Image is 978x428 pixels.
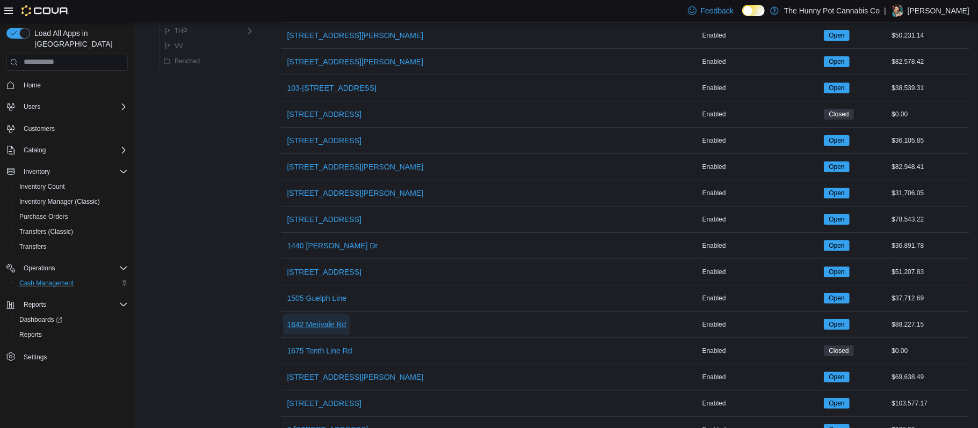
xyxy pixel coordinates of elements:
span: Open [829,241,844,250]
span: [STREET_ADDRESS][PERSON_NAME] [287,188,424,198]
button: Inventory Count [11,179,132,194]
div: $88,227.15 [889,318,969,331]
span: Transfers [15,240,128,253]
span: Load All Apps in [GEOGRAPHIC_DATA] [30,28,128,49]
a: Inventory Manager (Classic) [15,195,104,208]
a: Cash Management [15,277,78,290]
button: [STREET_ADDRESS][PERSON_NAME] [283,182,428,204]
div: Enabled [700,239,822,252]
div: $51,207.83 [889,265,969,278]
span: Customers [19,122,128,135]
span: VV [175,42,183,50]
span: Settings [24,353,47,361]
span: Inventory Manager (Classic) [19,197,100,206]
span: Open [824,56,849,67]
span: Open [829,320,844,329]
span: 103-[STREET_ADDRESS] [287,83,377,93]
span: 1675 Tenth Line Rd [287,345,352,356]
div: Enabled [700,134,822,147]
span: Open [829,31,844,40]
span: Open [824,398,849,409]
button: [STREET_ADDRESS] [283,393,366,414]
span: Inventory Count [15,180,128,193]
button: [STREET_ADDRESS][PERSON_NAME] [283,366,428,388]
span: Open [824,214,849,225]
button: THP [160,25,192,38]
a: Customers [19,122,59,135]
div: Enabled [700,187,822,200]
span: Open [829,215,844,224]
span: Open [824,267,849,277]
span: Dark Mode [742,16,743,17]
button: Catalog [2,143,132,158]
span: Home [19,78,128,92]
input: Dark Mode [742,5,765,16]
span: Dashboards [15,313,128,326]
span: Users [19,100,128,113]
span: Inventory Count [19,182,65,191]
span: Purchase Orders [19,212,68,221]
div: $37,712.69 [889,292,969,305]
button: 1642 Merivale Rd [283,314,351,335]
span: 1505 Guelph Line [287,293,347,304]
span: [STREET_ADDRESS] [287,398,361,409]
span: Operations [24,264,55,272]
button: Catalog [19,144,50,157]
span: Open [829,162,844,172]
button: Users [2,99,132,114]
div: $36,105.85 [889,134,969,147]
span: Open [829,57,844,67]
button: VV [160,40,187,53]
span: Transfers [19,242,46,251]
span: Open [824,372,849,382]
a: Home [19,79,45,92]
span: Transfers (Classic) [15,225,128,238]
span: Open [829,136,844,145]
button: Reports [2,297,132,312]
a: Reports [15,328,46,341]
span: [STREET_ADDRESS] [287,267,361,277]
a: Transfers [15,240,50,253]
a: Transfers (Classic) [15,225,77,238]
button: 1675 Tenth Line Rd [283,340,357,361]
button: Reports [19,298,50,311]
span: Dashboards [19,315,62,324]
button: Operations [2,261,132,276]
div: Enabled [700,29,822,42]
div: Enabled [700,265,822,278]
span: 1440 [PERSON_NAME] Dr [287,240,378,251]
button: 1505 Guelph Line [283,287,351,309]
button: Reports [11,327,132,342]
span: Open [824,83,849,93]
div: $50,231.14 [889,29,969,42]
div: $38,539.31 [889,82,969,94]
button: Transfers [11,239,132,254]
a: Dashboards [11,312,132,327]
span: Catalog [19,144,128,157]
div: $69,638.49 [889,371,969,383]
span: Reports [24,300,46,309]
p: The Hunny Pot Cannabis Co [784,4,880,17]
div: Colten McCarthy [890,4,903,17]
span: Inventory [24,167,50,176]
span: Open [829,188,844,198]
span: Open [829,293,844,303]
span: Settings [19,350,128,363]
button: [STREET_ADDRESS] [283,104,366,125]
div: $82,948.41 [889,160,969,173]
span: [STREET_ADDRESS] [287,135,361,146]
span: Reports [19,298,128,311]
span: Transfers (Classic) [19,227,73,236]
button: Home [2,77,132,93]
span: Open [829,267,844,277]
div: Enabled [700,397,822,410]
span: Reports [19,330,42,339]
button: Inventory [2,164,132,179]
div: Enabled [700,160,822,173]
span: Cash Management [15,277,128,290]
button: Operations [19,262,60,275]
div: Enabled [700,82,822,94]
span: Closed [829,109,849,119]
button: [STREET_ADDRESS] [283,209,366,230]
span: [STREET_ADDRESS][PERSON_NAME] [287,372,424,382]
